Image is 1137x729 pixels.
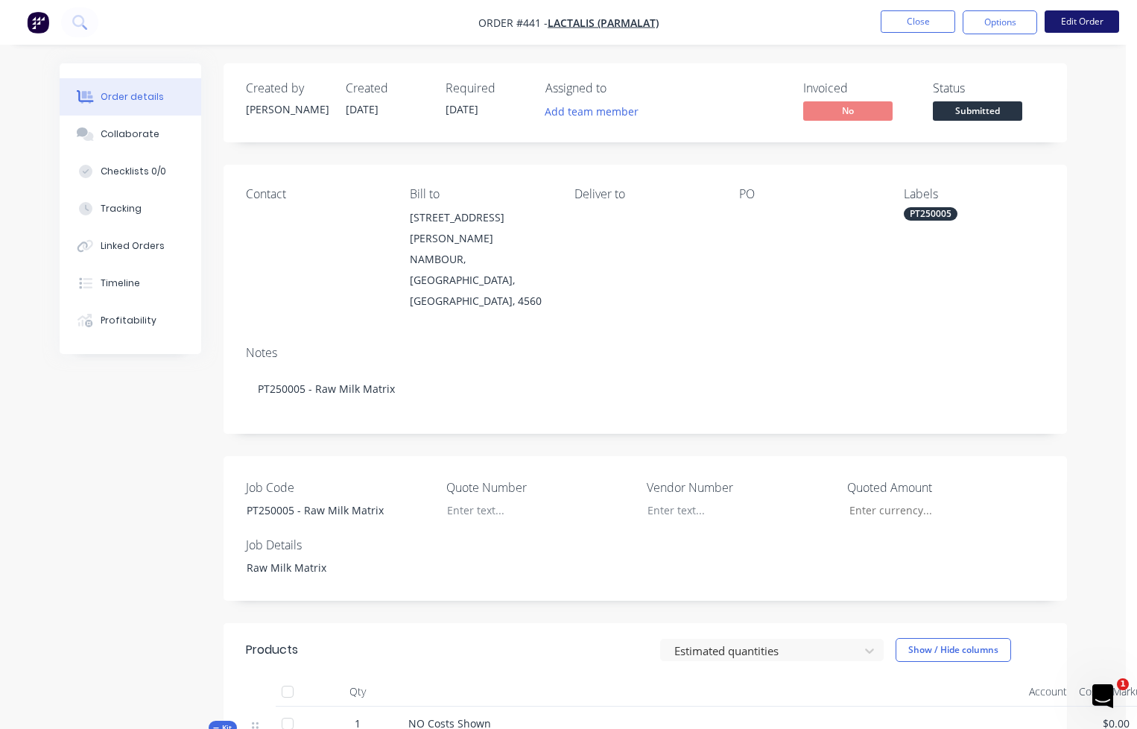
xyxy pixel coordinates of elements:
[478,16,548,30] span: Order #441 -
[346,102,379,116] span: [DATE]
[60,302,201,339] button: Profitability
[246,187,387,201] div: Contact
[346,81,428,95] div: Created
[1117,678,1129,690] span: 1
[881,10,955,33] button: Close
[246,101,328,117] div: [PERSON_NAME]
[410,207,551,249] div: [STREET_ADDRESS][PERSON_NAME]
[924,677,1073,707] div: Account
[446,479,633,496] label: Quote Number
[574,187,715,201] div: Deliver to
[904,187,1045,201] div: Labels
[545,101,647,121] button: Add team member
[1073,677,1106,707] div: Cost
[933,101,1022,120] span: Submitted
[410,207,551,312] div: [STREET_ADDRESS][PERSON_NAME]NAMBOUR, [GEOGRAPHIC_DATA], [GEOGRAPHIC_DATA], 4560
[246,641,298,659] div: Products
[246,536,432,554] label: Job Details
[246,366,1045,411] div: PT250005 - Raw Milk Matrix
[313,677,402,707] div: Qty
[837,499,1033,522] input: Enter currency...
[60,116,201,153] button: Collaborate
[101,90,164,104] div: Order details
[60,78,201,116] button: Order details
[6,6,30,48] div: Intercom
[246,346,1045,360] div: Notes
[410,249,551,312] div: NAMBOUR, [GEOGRAPHIC_DATA], [GEOGRAPHIC_DATA], 4560
[803,81,915,95] div: Invoiced
[446,81,528,95] div: Required
[101,127,159,141] div: Collaborate
[101,277,140,290] div: Timeline
[963,10,1037,34] button: Options
[803,101,893,120] span: No
[27,11,49,34] img: Factory
[6,6,30,48] div: Intercom messenger
[101,165,166,178] div: Checklists 0/0
[904,207,957,221] div: PT250005
[548,16,659,30] a: Lactalis (Parmalat)
[101,202,142,215] div: Tracking
[60,265,201,302] button: Timeline
[246,479,432,496] label: Job Code
[60,227,201,265] button: Linked Orders
[60,190,201,227] button: Tracking
[60,153,201,190] button: Checklists 0/0
[446,102,478,116] span: [DATE]
[536,101,646,121] button: Add team member
[545,81,694,95] div: Assigned to
[1045,10,1119,33] button: Edit Order
[6,6,30,48] div: Open Intercom Messenger
[410,187,551,201] div: Bill to
[101,239,165,253] div: Linked Orders
[933,101,1022,124] button: Submitted
[847,479,1033,496] label: Quoted Amount
[235,499,421,521] div: PT250005 - Raw Milk Matrix
[101,314,156,327] div: Profitability
[647,479,833,496] label: Vendor Number
[739,187,880,201] div: PO
[1086,678,1122,714] iframe: Intercom live chat
[896,638,1011,662] button: Show / Hide columns
[246,81,328,95] div: Created by
[235,557,421,578] div: Raw Milk Matrix
[933,81,1045,95] div: Status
